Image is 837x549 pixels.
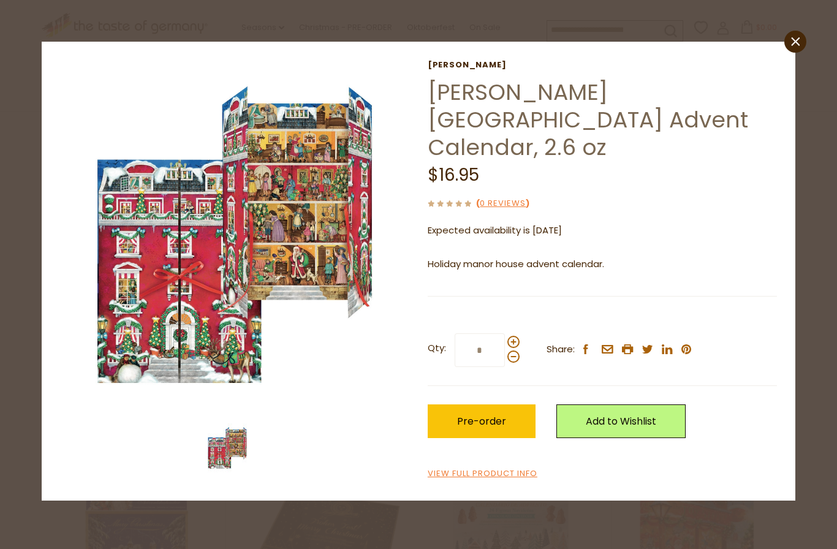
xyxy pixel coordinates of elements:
[457,414,506,428] span: Pre-order
[428,257,777,272] p: Holiday manor house advent calendar.
[428,341,446,356] strong: Qty:
[428,223,777,238] p: Expected availability is [DATE]
[480,197,526,210] a: 0 Reviews
[556,404,686,438] a: Add to Wishlist
[476,197,529,209] span: ( )
[428,468,537,480] a: View Full Product Info
[428,77,748,163] a: [PERSON_NAME][GEOGRAPHIC_DATA] Advent Calendar, 2.6 oz
[428,163,479,187] span: $16.95
[203,423,252,472] img: Windel Manor House Advent Calendar
[547,342,575,357] span: Share:
[455,333,505,367] input: Qty:
[428,60,777,70] a: [PERSON_NAME]
[428,404,536,438] button: Pre-order
[60,60,409,409] img: Windel Manor House Advent Calendar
